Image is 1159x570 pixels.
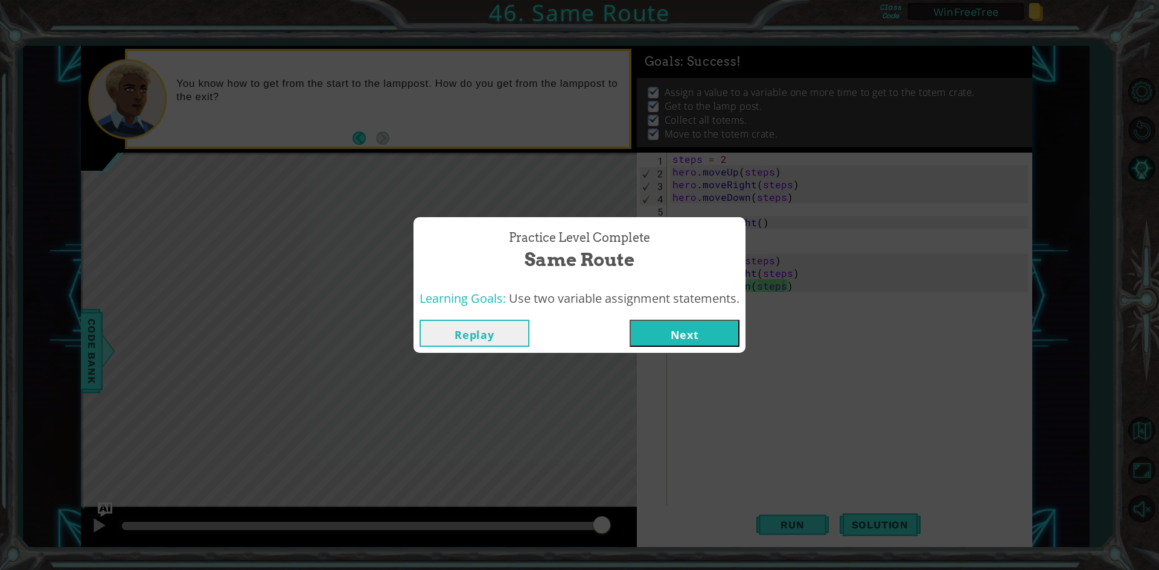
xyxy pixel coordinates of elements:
span: Use two variable assignment statements. [509,290,739,306]
button: Replay [420,320,529,347]
button: Next [630,320,739,347]
span: Same Route [525,247,634,273]
span: Practice Level Complete [509,229,650,247]
span: Learning Goals: [420,290,506,306]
